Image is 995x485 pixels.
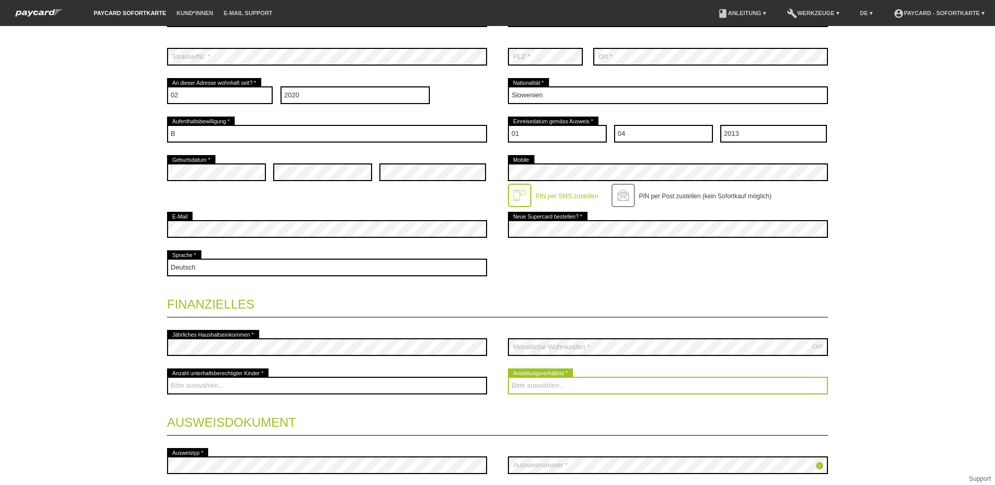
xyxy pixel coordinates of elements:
[10,12,68,20] a: paycard Sofortkarte
[894,8,904,19] i: account_circle
[535,193,598,200] label: PIN per SMS zustellen
[718,8,728,19] i: book
[787,8,797,19] i: build
[639,193,772,200] label: PIN per Post zustellen (kein Sofortkauf möglich)
[782,10,845,16] a: buildWerkzeuge ▾
[712,10,771,16] a: bookAnleitung ▾
[167,405,828,436] legend: Ausweisdokument
[219,10,278,16] a: E-Mail Support
[10,7,68,18] img: paycard Sofortkarte
[815,463,824,471] a: info
[171,10,218,16] a: Kund*innen
[855,10,878,16] a: DE ▾
[969,475,991,482] a: Support
[167,287,828,317] legend: Finanzielles
[88,10,171,16] a: paycard Sofortkarte
[812,343,824,350] div: CHF
[815,462,824,470] i: info
[888,10,990,16] a: account_circlepaycard - Sofortkarte ▾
